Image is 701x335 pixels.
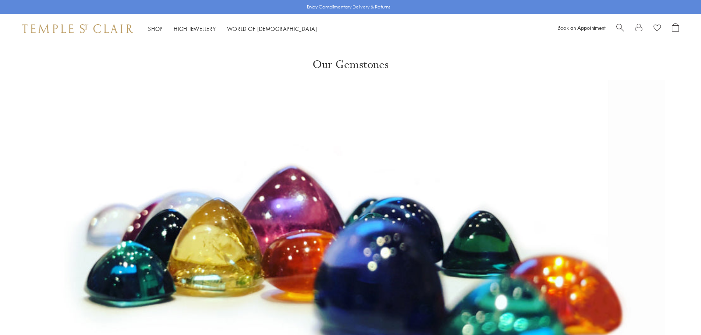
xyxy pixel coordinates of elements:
a: View Wishlist [654,23,661,34]
a: High JewelleryHigh Jewellery [174,25,216,32]
a: ShopShop [148,25,163,32]
a: Book an Appointment [557,24,605,31]
p: Enjoy Complimentary Delivery & Returns [307,3,390,11]
h1: Our Gemstones [312,43,389,71]
a: Search [616,23,624,34]
img: Temple St. Clair [22,24,133,33]
nav: Main navigation [148,24,317,33]
a: Open Shopping Bag [672,23,679,34]
a: World of [DEMOGRAPHIC_DATA]World of [DEMOGRAPHIC_DATA] [227,25,317,32]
